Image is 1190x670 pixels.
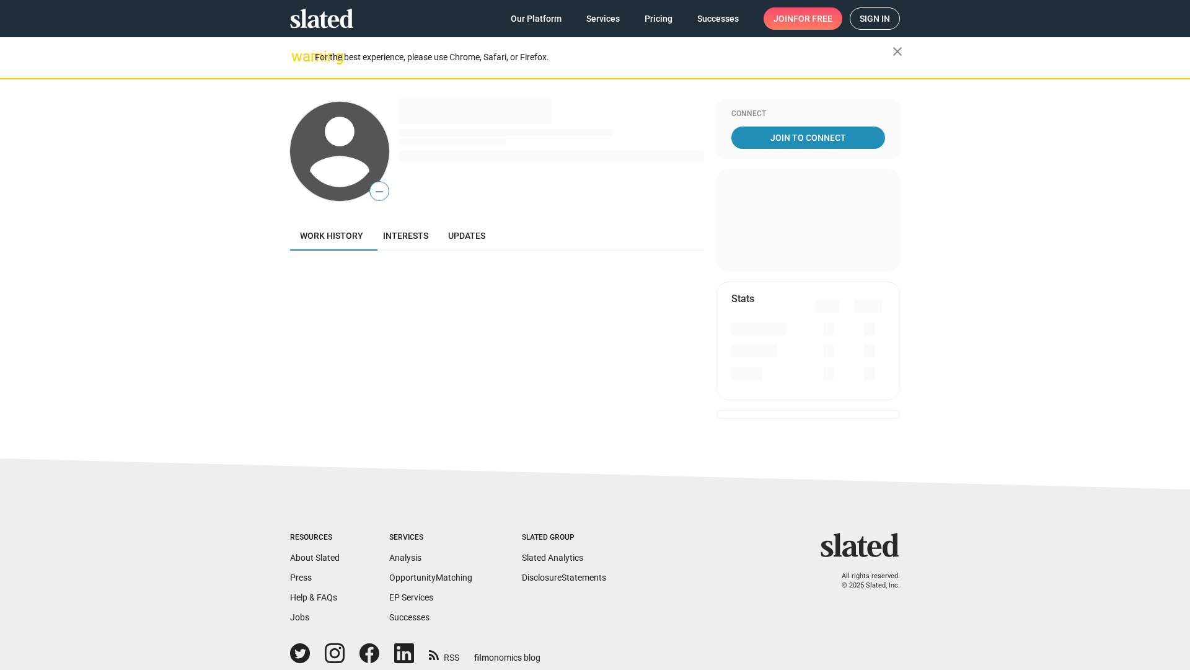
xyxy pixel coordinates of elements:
span: Join To Connect [734,127,883,149]
span: Updates [448,231,485,241]
a: Interests [373,221,438,251]
span: Work history [300,231,363,241]
a: Joinfor free [764,7,842,30]
a: Jobs [290,612,309,622]
a: DisclosureStatements [522,573,606,583]
span: for free [793,7,832,30]
mat-icon: close [890,44,905,59]
span: Interests [383,231,428,241]
span: Successes [697,7,739,30]
div: For the best experience, please use Chrome, Safari, or Firefox. [315,49,892,66]
a: About Slated [290,553,340,563]
a: Press [290,573,312,583]
div: Slated Group [522,533,606,543]
mat-card-title: Stats [731,292,754,305]
a: Work history [290,221,373,251]
a: EP Services [389,592,433,602]
a: Updates [438,221,495,251]
a: RSS [429,645,459,664]
span: Pricing [645,7,672,30]
a: Services [576,7,630,30]
a: filmonomics blog [474,642,540,664]
a: Help & FAQs [290,592,337,602]
mat-icon: warning [291,49,306,64]
a: Join To Connect [731,127,885,149]
a: Successes [389,612,430,622]
a: Sign in [850,7,900,30]
span: Sign in [860,8,890,29]
span: film [474,653,489,663]
span: Services [586,7,620,30]
a: Analysis [389,553,421,563]
span: — [370,184,389,200]
p: All rights reserved. © 2025 Slated, Inc. [829,572,900,590]
a: Slated Analytics [522,553,583,563]
div: Connect [731,109,885,119]
span: Join [773,7,832,30]
a: Our Platform [501,7,571,30]
span: Our Platform [511,7,562,30]
a: OpportunityMatching [389,573,472,583]
a: Successes [687,7,749,30]
div: Resources [290,533,340,543]
a: Pricing [635,7,682,30]
div: Services [389,533,472,543]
